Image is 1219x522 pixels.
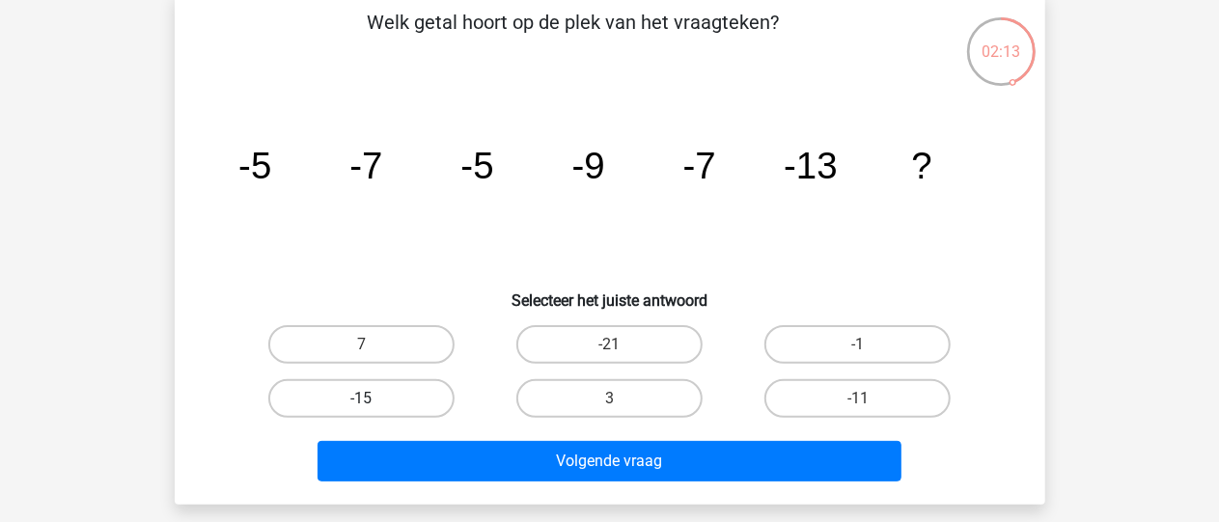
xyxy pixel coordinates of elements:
p: Welk getal hoort op de plek van het vraagteken? [206,8,942,66]
h6: Selecteer het juiste antwoord [206,276,1014,310]
tspan: -9 [571,145,604,186]
tspan: -5 [238,145,271,186]
div: 02:13 [965,15,1038,64]
button: Volgende vraag [318,441,901,481]
label: -11 [764,379,951,418]
label: -1 [764,325,951,364]
tspan: ? [911,145,931,186]
tspan: -7 [682,145,715,186]
label: 7 [268,325,455,364]
label: -15 [268,379,455,418]
tspan: -7 [349,145,382,186]
tspan: -13 [784,145,837,186]
label: -21 [516,325,703,364]
tspan: -5 [460,145,493,186]
label: 3 [516,379,703,418]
